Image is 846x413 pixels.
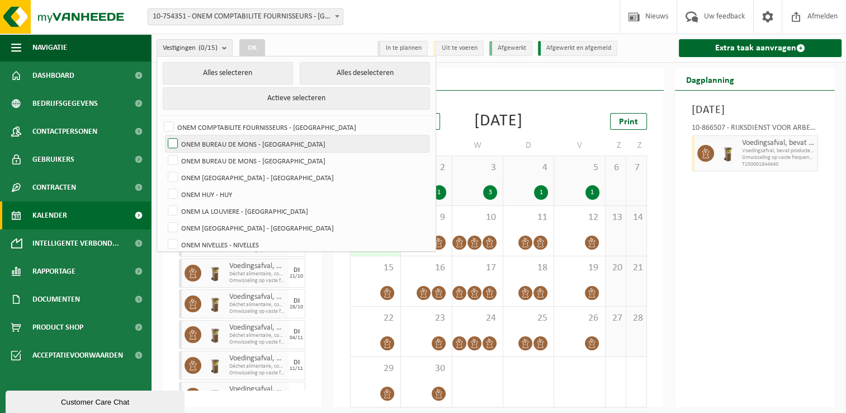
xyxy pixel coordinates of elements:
[166,186,429,203] label: ONEM HUY - HUY
[458,262,497,274] span: 17
[229,302,286,308] span: Déchet alimentaire, contenant des produits d'origine animale
[611,212,620,224] span: 13
[509,262,548,274] span: 18
[229,262,286,271] span: Voedingsafval, bevat producten van dierlijke oorsprong, onverpakt, categorie 3
[560,162,599,174] span: 5
[742,161,815,168] span: T250001844640
[538,41,617,56] li: Afgewerkt en afgemeld
[474,113,523,130] div: [DATE]
[294,390,300,397] div: DI
[32,118,97,146] span: Contactpersonen
[166,203,429,219] label: ONEM LA LOUVIERE - [GEOGRAPHIC_DATA]
[290,304,303,310] div: 28/10
[294,267,300,274] div: DI
[290,335,303,341] div: 04/11
[611,262,620,274] span: 20
[509,162,548,174] span: 4
[166,219,429,236] label: ONEM [GEOGRAPHIC_DATA] - [GEOGRAPHIC_DATA]
[407,262,446,274] span: 16
[560,212,599,224] span: 12
[294,359,300,366] div: DI
[534,185,548,200] div: 1
[229,293,286,302] span: Voedingsafval, bevat producten van dierlijke oorsprong, onverpakt, categorie 3
[166,169,429,186] label: ONEM [GEOGRAPHIC_DATA] - [GEOGRAPHIC_DATA]
[742,154,815,161] span: Omwisseling op vaste frequentie (incl. verwerking)
[290,366,303,372] div: 11/11
[32,313,83,341] span: Product Shop
[166,135,429,152] label: ONEM BUREAU DE MONS - [GEOGRAPHIC_DATA]
[207,388,224,405] img: WB-0140-HPE-BN-01
[489,41,532,56] li: Afgewerkt
[294,298,300,304] div: DI
[162,119,429,135] label: ONEM COMPTABILITE FOURNISSEURS - [GEOGRAPHIC_DATA]
[742,139,815,148] span: Voedingsafval, bevat producten van dierlijke oorsprong, onverpakt, categorie 3
[207,265,224,281] img: WB-0140-HPE-BN-01
[692,124,818,135] div: 10-866507 - RIJKSDIENST VOOR ARBEID/[GEOGRAPHIC_DATA] - [GEOGRAPHIC_DATA]
[229,339,286,346] span: Omwisseling op vaste frequentie (incl. verwerking)
[679,39,842,57] a: Extra taak aanvragen
[229,370,286,377] span: Omwisseling op vaste frequentie (incl. verwerking)
[626,135,647,156] td: Z
[166,236,429,253] label: ONEM NIVELLES - NIVELLES
[509,312,548,325] span: 25
[610,113,647,130] a: Print
[742,148,815,154] span: Voedingsafval, bevat producten van dierlijke oorsprong, onve
[166,152,429,169] label: ONEM BUREAU DE MONS - [GEOGRAPHIC_DATA]
[632,312,641,325] span: 28
[407,312,446,325] span: 23
[611,162,620,174] span: 6
[198,44,218,51] count: (0/15)
[606,135,626,156] td: Z
[632,262,641,274] span: 21
[229,271,286,278] span: Déchet alimentaire, contenant des produits d'origine animale
[229,308,286,315] span: Omwisseling op vaste frequentie (incl. verwerking)
[229,332,286,339] span: Déchet alimentaire, contenant des produits d'origine animale
[483,185,497,200] div: 3
[229,278,286,284] span: Omwisseling op vaste frequentie (incl. verwerking)
[163,87,430,110] button: Actieve selecteren
[503,135,554,156] td: D
[32,62,74,90] span: Dashboard
[207,357,224,374] img: WB-0140-HPE-BN-01
[720,145,736,162] img: WB-0140-HPE-BN-01
[675,68,745,90] h2: Dagplanning
[32,173,76,201] span: Contracten
[377,41,428,56] li: In te plannen
[32,34,67,62] span: Navigatie
[632,162,641,174] span: 7
[560,262,599,274] span: 19
[632,212,641,224] span: 14
[585,185,599,200] div: 1
[32,229,119,257] span: Intelligente verbond...
[356,363,395,375] span: 29
[207,295,224,312] img: WB-0140-HPE-BN-01
[432,185,446,200] div: 1
[32,341,123,369] span: Acceptatievoorwaarden
[458,162,497,174] span: 3
[611,312,620,325] span: 27
[433,41,484,56] li: Uit te voeren
[294,328,300,335] div: DI
[32,257,75,285] span: Rapportage
[32,90,98,118] span: Bedrijfsgegevens
[229,354,286,363] span: Voedingsafval, bevat producten van dierlijke oorsprong, onverpakt, categorie 3
[32,201,67,229] span: Kalender
[229,385,286,394] span: Voedingsafval, bevat producten van dierlijke oorsprong, onverpakt, categorie 3
[356,312,395,325] span: 22
[300,62,430,85] button: Alles deselecteren
[163,62,293,85] button: Alles selecteren
[157,39,233,56] button: Vestigingen(0/15)
[32,146,74,173] span: Gebruikers
[6,388,187,413] iframe: chat widget
[458,312,497,325] span: 24
[509,212,548,224] span: 11
[560,312,599,325] span: 26
[163,40,218,57] span: Vestigingen
[290,274,303,279] div: 21/10
[458,212,497,224] span: 10
[619,118,638,126] span: Print
[229,363,286,370] span: Déchet alimentaire, contenant des produits d'origine animale
[148,8,343,25] span: 10-754351 - ONEM COMPTABILITE FOURNISSEURS - BRUXELLES
[148,9,343,25] span: 10-754351 - ONEM COMPTABILITE FOURNISSEURS - BRUXELLES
